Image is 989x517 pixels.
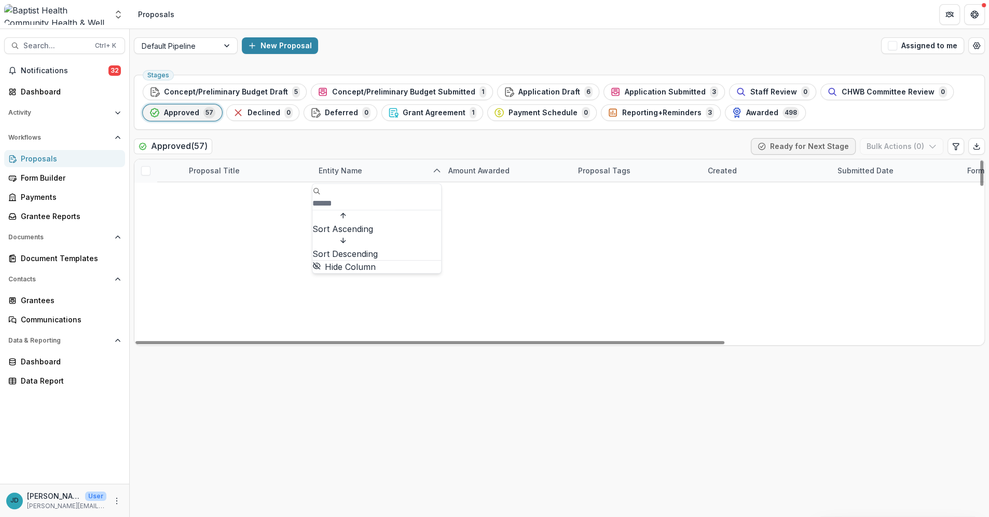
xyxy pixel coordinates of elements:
[304,104,377,121] button: Deferred0
[881,37,964,54] button: Assigned to me
[584,86,593,98] span: 6
[442,159,572,182] div: Amount Awarded
[292,86,300,98] span: 5
[8,134,111,141] span: Workflows
[750,88,797,97] span: Staff Review
[111,495,123,507] button: More
[242,37,318,54] button: New Proposal
[4,62,125,79] button: Notifications32
[381,104,483,121] button: Grant Agreement1
[725,104,806,121] button: Awarded498
[403,108,465,117] span: Grant Agreement
[433,167,441,175] svg: sorted ascending
[4,83,125,100] a: Dashboard
[311,84,493,100] button: Concept/Preliminary Budget Submitted1
[164,108,199,117] span: Approved
[134,139,212,154] h2: Approved ( 57 )
[4,372,125,389] a: Data Report
[93,40,118,51] div: Ctrl + K
[479,86,486,98] span: 1
[4,250,125,267] a: Document Templates
[831,159,961,182] div: Submitted Date
[4,150,125,167] a: Proposals
[746,108,778,117] span: Awarded
[751,138,856,155] button: Ready for Next Stage
[108,65,121,76] span: 32
[27,501,106,511] p: [PERSON_NAME][EMAIL_ADDRESS][PERSON_NAME][DOMAIN_NAME]
[4,208,125,225] a: Grantee Reports
[729,84,816,100] button: Staff Review0
[21,253,117,264] div: Document Templates
[831,165,900,176] div: Submitted Date
[4,353,125,370] a: Dashboard
[820,84,954,100] button: CHWB Committee Review0
[8,276,111,283] span: Contacts
[801,86,809,98] span: 0
[572,159,702,182] div: Proposal Tags
[21,192,117,202] div: Payments
[968,138,985,155] button: Export table data
[622,108,702,117] span: Reporting+Reminders
[442,165,516,176] div: Amount Awarded
[702,159,831,182] div: Created
[4,311,125,328] a: Communications
[27,491,81,501] p: [PERSON_NAME]
[782,107,799,118] span: 498
[143,104,222,121] button: Approved57
[21,356,117,367] div: Dashboard
[183,165,246,176] div: Proposal Title
[21,86,117,97] div: Dashboard
[702,165,743,176] div: Created
[362,107,370,118] span: 0
[248,108,280,117] span: Declined
[312,159,442,182] div: Entity Name
[10,497,19,504] div: Jennifer Donahoo
[312,165,368,176] div: Entity Name
[21,211,117,222] div: Grantee Reports
[625,88,706,97] span: Application Submitted
[572,165,637,176] div: Proposal Tags
[4,37,125,54] button: Search...
[4,129,125,146] button: Open Workflows
[968,37,985,54] button: Open table manager
[138,9,174,20] div: Proposals
[183,159,312,182] div: Proposal Title
[21,375,117,386] div: Data Report
[4,229,125,246] button: Open Documents
[939,4,960,25] button: Partners
[842,88,935,97] span: CHWB Committee Review
[21,153,117,164] div: Proposals
[164,88,288,97] span: Concept/Preliminary Budget Draft
[21,172,117,183] div: Form Builder
[4,104,125,121] button: Open Activity
[85,492,106,501] p: User
[601,104,721,121] button: Reporting+Reminders3
[4,188,125,206] a: Payments
[8,109,111,116] span: Activity
[23,42,89,50] span: Search...
[8,234,111,241] span: Documents
[4,271,125,288] button: Open Contacts
[8,337,111,344] span: Data & Reporting
[470,107,476,118] span: 1
[487,104,597,121] button: Payment Schedule0
[706,107,714,118] span: 3
[603,84,725,100] button: Application Submitted3
[582,107,590,118] span: 0
[312,210,377,235] button: Sort Ascending
[4,169,125,186] a: Form Builder
[143,84,307,100] button: Concept/Preliminary Budget Draft5
[21,66,108,75] span: Notifications
[497,84,599,100] button: Application Draft6
[111,4,126,25] button: Open entity switcher
[203,107,215,118] span: 57
[134,7,178,22] nav: breadcrumb
[509,108,578,117] span: Payment Schedule
[21,314,117,325] div: Communications
[710,86,718,98] span: 3
[284,107,293,118] span: 0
